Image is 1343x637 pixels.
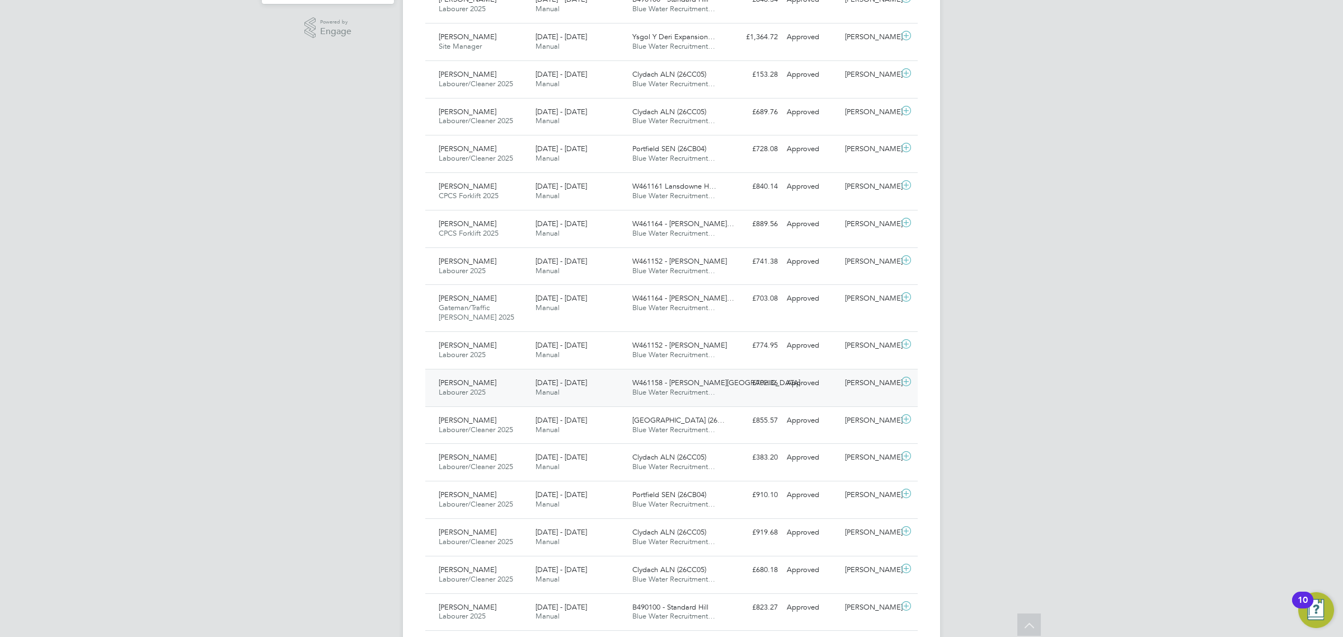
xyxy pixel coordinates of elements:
[536,41,560,51] span: Manual
[632,527,706,537] span: Clydach ALN (26CC05)
[724,411,782,430] div: £855.57
[782,336,840,355] div: Approved
[1298,600,1308,615] div: 10
[782,561,840,579] div: Approved
[782,523,840,542] div: Approved
[536,340,587,350] span: [DATE] - [DATE]
[536,537,560,546] span: Manual
[632,565,706,574] span: Clydach ALN (26CC05)
[439,462,513,471] span: Labourer/Cleaner 2025
[782,374,840,392] div: Approved
[536,79,560,88] span: Manual
[536,350,560,359] span: Manual
[439,565,496,574] span: [PERSON_NAME]
[840,65,899,84] div: [PERSON_NAME]
[782,411,840,430] div: Approved
[840,598,899,617] div: [PERSON_NAME]
[536,574,560,584] span: Manual
[724,103,782,121] div: £689.76
[536,256,587,266] span: [DATE] - [DATE]
[536,527,587,537] span: [DATE] - [DATE]
[439,32,496,41] span: [PERSON_NAME]
[439,116,513,125] span: Labourer/Cleaner 2025
[536,565,587,574] span: [DATE] - [DATE]
[536,32,587,41] span: [DATE] - [DATE]
[840,28,899,46] div: [PERSON_NAME]
[320,17,351,27] span: Powered by
[536,387,560,397] span: Manual
[439,303,514,322] span: Gateman/Traffic [PERSON_NAME] 2025
[724,177,782,196] div: £840.14
[536,425,560,434] span: Manual
[536,415,587,425] span: [DATE] - [DATE]
[439,153,513,163] span: Labourer/Cleaner 2025
[632,256,727,266] span: W461152 - [PERSON_NAME]
[724,374,782,392] div: £702.36
[724,215,782,233] div: £889.56
[439,41,482,51] span: Site Manager
[724,140,782,158] div: £728.08
[782,486,840,504] div: Approved
[439,378,496,387] span: [PERSON_NAME]
[724,561,782,579] div: £680.18
[536,153,560,163] span: Manual
[536,181,587,191] span: [DATE] - [DATE]
[632,602,708,612] span: B490100 - Standard Hill
[782,103,840,121] div: Approved
[782,289,840,308] div: Approved
[724,486,782,504] div: £910.10
[439,452,496,462] span: [PERSON_NAME]
[632,574,715,584] span: Blue Water Recruitment…
[536,4,560,13] span: Manual
[439,79,513,88] span: Labourer/Cleaner 2025
[632,378,800,387] span: W461158 - [PERSON_NAME][GEOGRAPHIC_DATA]
[536,293,587,303] span: [DATE] - [DATE]
[632,452,706,462] span: Clydach ALN (26CC05)
[840,561,899,579] div: [PERSON_NAME]
[724,336,782,355] div: £774.95
[840,140,899,158] div: [PERSON_NAME]
[782,177,840,196] div: Approved
[536,303,560,312] span: Manual
[536,452,587,462] span: [DATE] - [DATE]
[840,252,899,271] div: [PERSON_NAME]
[632,340,727,350] span: W461152 - [PERSON_NAME]
[439,527,496,537] span: [PERSON_NAME]
[439,490,496,499] span: [PERSON_NAME]
[840,411,899,430] div: [PERSON_NAME]
[724,252,782,271] div: £741.38
[632,350,715,359] span: Blue Water Recruitment…
[782,215,840,233] div: Approved
[632,425,715,434] span: Blue Water Recruitment…
[439,415,496,425] span: [PERSON_NAME]
[632,4,715,13] span: Blue Water Recruitment…
[782,28,840,46] div: Approved
[439,574,513,584] span: Labourer/Cleaner 2025
[1298,592,1334,628] button: Open Resource Center, 10 new notifications
[632,387,715,397] span: Blue Water Recruitment…
[536,490,587,499] span: [DATE] - [DATE]
[724,523,782,542] div: £919.68
[536,228,560,238] span: Manual
[536,116,560,125] span: Manual
[536,219,587,228] span: [DATE] - [DATE]
[724,65,782,84] div: £153.28
[840,177,899,196] div: [PERSON_NAME]
[439,602,496,612] span: [PERSON_NAME]
[782,65,840,84] div: Approved
[536,499,560,509] span: Manual
[782,252,840,271] div: Approved
[632,490,706,499] span: Portfield SEN (26CB04)
[536,107,587,116] span: [DATE] - [DATE]
[632,219,734,228] span: W461164 - [PERSON_NAME]…
[782,598,840,617] div: Approved
[439,228,499,238] span: CPCS Forklift 2025
[536,462,560,471] span: Manual
[439,107,496,116] span: [PERSON_NAME]
[632,32,715,41] span: Ysgol Y Deri Expansion…
[536,144,587,153] span: [DATE] - [DATE]
[840,289,899,308] div: [PERSON_NAME]
[536,378,587,387] span: [DATE] - [DATE]
[536,266,560,275] span: Manual
[439,256,496,266] span: [PERSON_NAME]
